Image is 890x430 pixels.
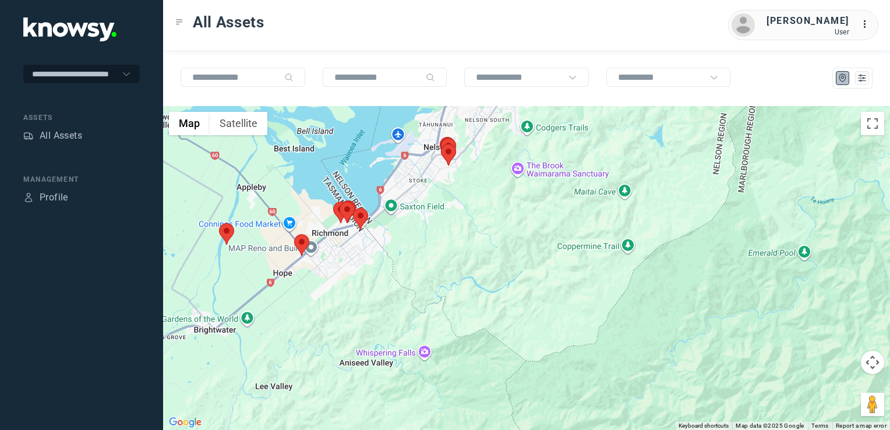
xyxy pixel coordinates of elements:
[767,28,849,36] div: User
[838,73,848,83] div: Map
[23,192,34,203] div: Profile
[166,415,204,430] img: Google
[169,112,210,135] button: Show street map
[23,191,68,205] a: ProfileProfile
[23,131,34,141] div: Assets
[732,13,755,37] img: avatar.png
[861,17,875,33] div: :
[23,129,82,143] a: AssetsAll Assets
[857,73,867,83] div: List
[23,112,140,123] div: Assets
[40,129,82,143] div: All Assets
[166,415,204,430] a: Open this area in Google Maps (opens a new window)
[736,422,804,429] span: Map data ©2025 Google
[23,17,116,41] img: Application Logo
[284,73,294,82] div: Search
[836,422,887,429] a: Report a map error
[861,351,884,374] button: Map camera controls
[23,174,140,185] div: Management
[861,20,873,29] tspan: ...
[679,422,729,430] button: Keyboard shortcuts
[767,14,849,28] div: [PERSON_NAME]
[426,73,435,82] div: Search
[40,191,68,205] div: Profile
[861,393,884,416] button: Drag Pegman onto the map to open Street View
[811,422,829,429] a: Terms (opens in new tab)
[861,112,884,135] button: Toggle fullscreen view
[193,12,264,33] span: All Assets
[210,112,267,135] button: Show satellite imagery
[861,17,875,31] div: :
[175,18,183,26] div: Toggle Menu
